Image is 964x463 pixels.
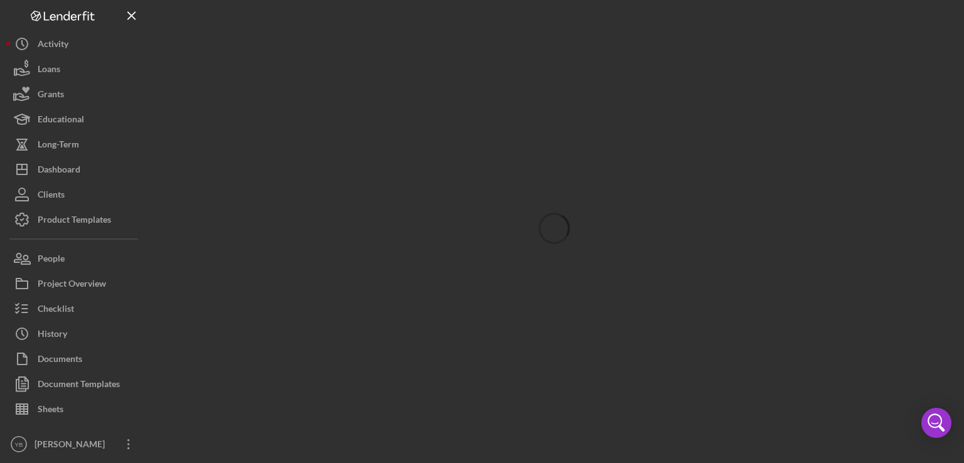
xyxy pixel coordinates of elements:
button: People [6,246,144,271]
div: Long-Term [38,132,79,160]
button: Sheets [6,396,144,422]
div: Document Templates [38,371,120,400]
button: Checklist [6,296,144,321]
button: Grants [6,82,144,107]
button: Product Templates [6,207,144,232]
div: Activity [38,31,68,60]
div: Sheets [38,396,63,425]
div: People [38,246,65,274]
div: Educational [38,107,84,135]
div: Grants [38,82,64,110]
button: Long-Term [6,132,144,157]
button: Clients [6,182,144,207]
div: Checklist [38,296,74,324]
div: Loans [38,56,60,85]
button: Document Templates [6,371,144,396]
div: [PERSON_NAME] [31,432,113,460]
button: YB[PERSON_NAME] [6,432,144,457]
button: Loans [6,56,144,82]
button: Documents [6,346,144,371]
button: Project Overview [6,271,144,296]
button: Dashboard [6,157,144,182]
div: Dashboard [38,157,80,185]
button: History [6,321,144,346]
div: History [38,321,67,349]
div: Clients [38,182,65,210]
button: Activity [6,31,144,56]
div: Documents [38,346,82,375]
div: Project Overview [38,271,106,299]
text: YB [15,441,23,448]
button: Educational [6,107,144,132]
div: Product Templates [38,207,111,235]
div: Open Intercom Messenger [921,408,951,438]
